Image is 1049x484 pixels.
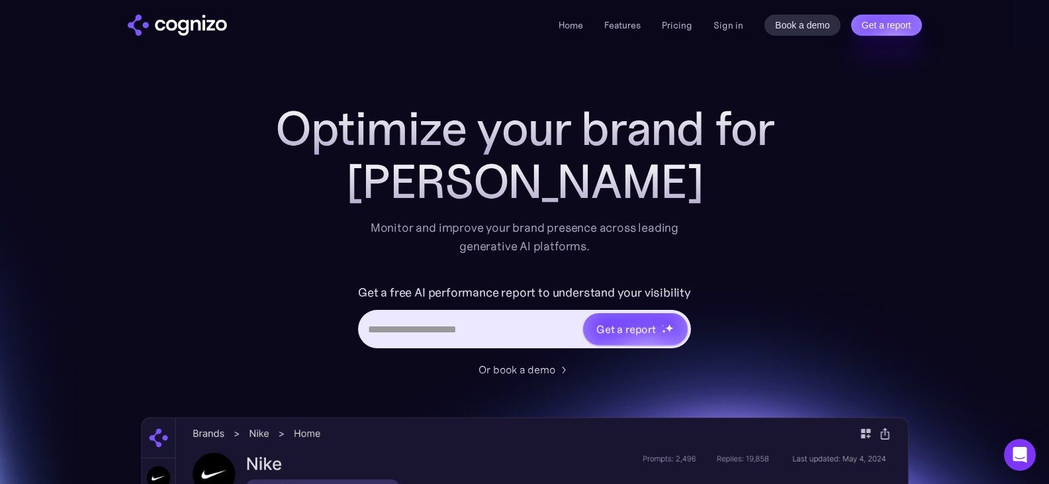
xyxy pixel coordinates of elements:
div: Monitor and improve your brand presence across leading generative AI platforms. [362,218,688,256]
form: Hero URL Input Form [358,282,691,355]
div: Get a report [596,321,656,337]
div: Open Intercom Messenger [1004,439,1036,471]
div: [PERSON_NAME] [260,155,790,208]
a: Pricing [662,19,692,31]
a: Get a reportstarstarstar [582,312,689,346]
a: Book a demo [764,15,841,36]
a: Features [604,19,641,31]
h1: Optimize your brand for [260,102,790,155]
img: cognizo logo [128,15,227,36]
a: Sign in [713,17,743,33]
a: Get a report [851,15,922,36]
a: Or book a demo [479,362,571,377]
img: star [665,324,674,332]
img: star [662,324,664,326]
a: Home [559,19,583,31]
a: home [128,15,227,36]
label: Get a free AI performance report to understand your visibility [358,282,691,303]
img: star [662,329,666,334]
div: Or book a demo [479,362,555,377]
